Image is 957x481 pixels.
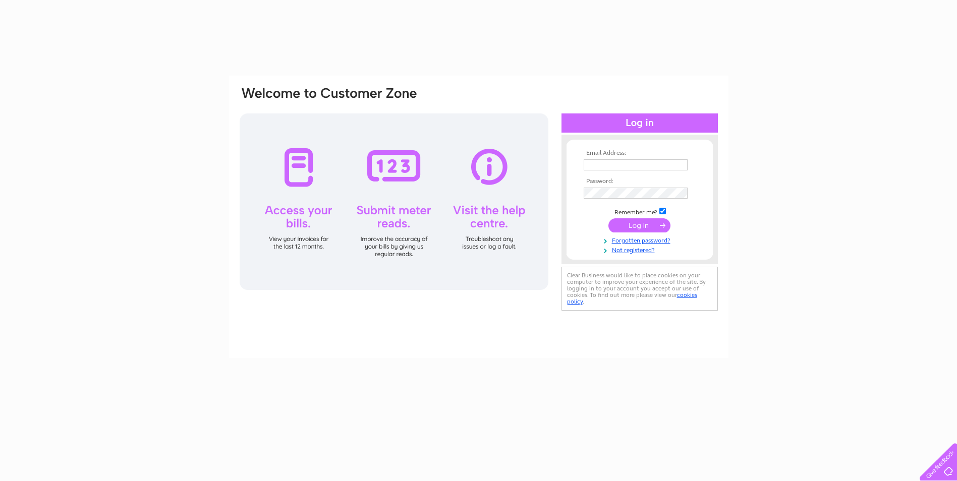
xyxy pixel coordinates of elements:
[584,235,698,245] a: Forgotten password?
[561,267,718,311] div: Clear Business would like to place cookies on your computer to improve your experience of the sit...
[581,178,698,185] th: Password:
[567,291,697,305] a: cookies policy
[608,218,670,232] input: Submit
[581,206,698,216] td: Remember me?
[584,245,698,254] a: Not registered?
[581,150,698,157] th: Email Address:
